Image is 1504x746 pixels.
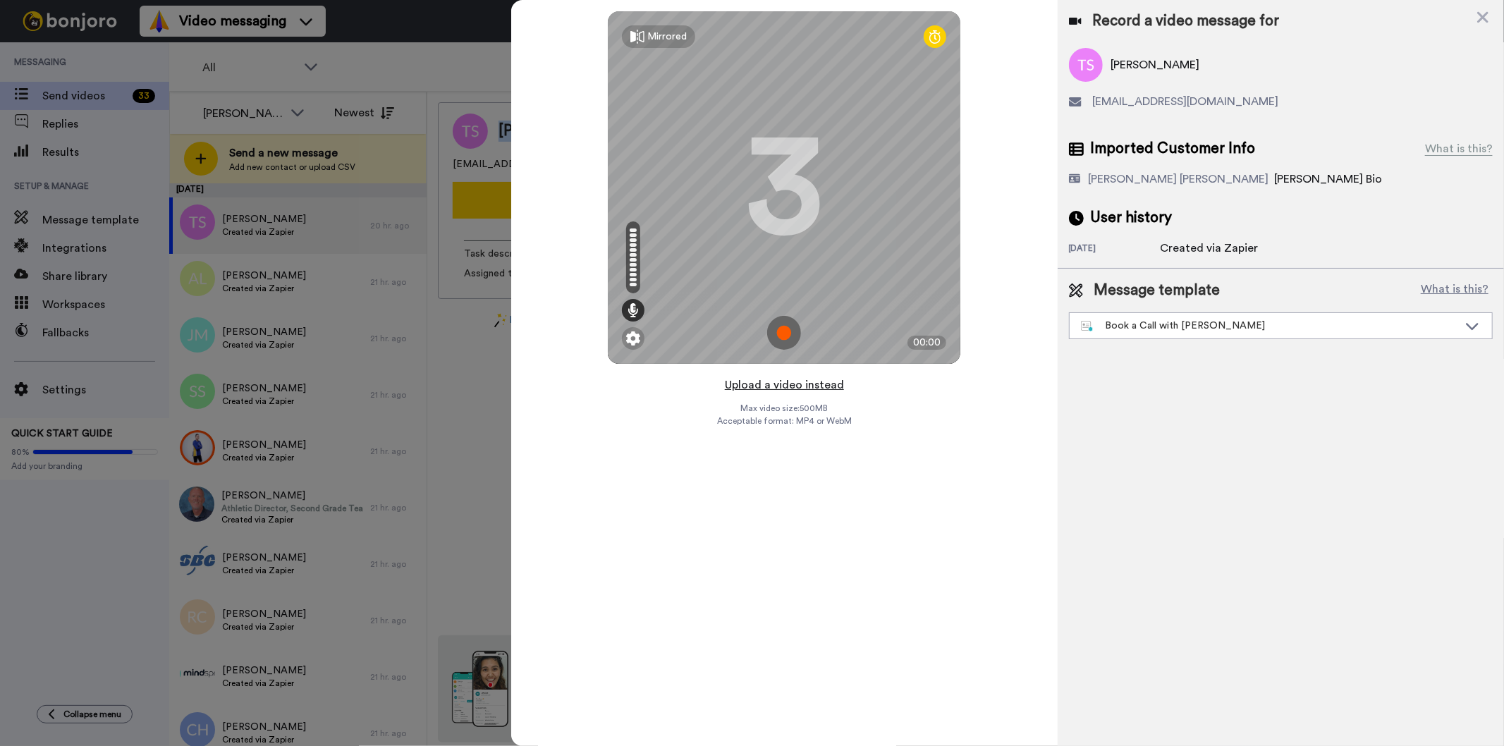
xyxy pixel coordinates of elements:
[626,331,640,346] img: ic_gear.svg
[745,135,823,240] div: 3
[1091,138,1256,159] span: Imported Customer Info
[1069,243,1161,257] div: [DATE]
[717,415,852,427] span: Acceptable format: MP4 or WebM
[21,30,261,76] div: message notification from Matt, 3w ago. Hi Gilda, We're looking to spread the word about Bonjoro ...
[1161,240,1259,257] div: Created via Zapier
[1093,93,1279,110] span: [EMAIL_ADDRESS][DOMAIN_NAME]
[1275,173,1383,185] span: [PERSON_NAME] Bio
[61,40,243,54] p: Hi [PERSON_NAME], We're looking to spread the word about [PERSON_NAME] a bit further and we need ...
[767,316,801,350] img: ic_record_start.svg
[32,42,54,65] img: Profile image for Matt
[740,403,828,414] span: Max video size: 500 MB
[721,376,848,394] button: Upload a video instead
[1089,171,1269,188] div: [PERSON_NAME] [PERSON_NAME]
[907,336,946,350] div: 00:00
[1091,207,1173,228] span: User history
[1081,321,1094,332] img: nextgen-template.svg
[61,54,243,67] p: Message from Matt, sent 3w ago
[1081,319,1458,333] div: Book a Call with [PERSON_NAME]
[1417,280,1493,301] button: What is this?
[1425,140,1493,157] div: What is this?
[1094,280,1221,301] span: Message template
